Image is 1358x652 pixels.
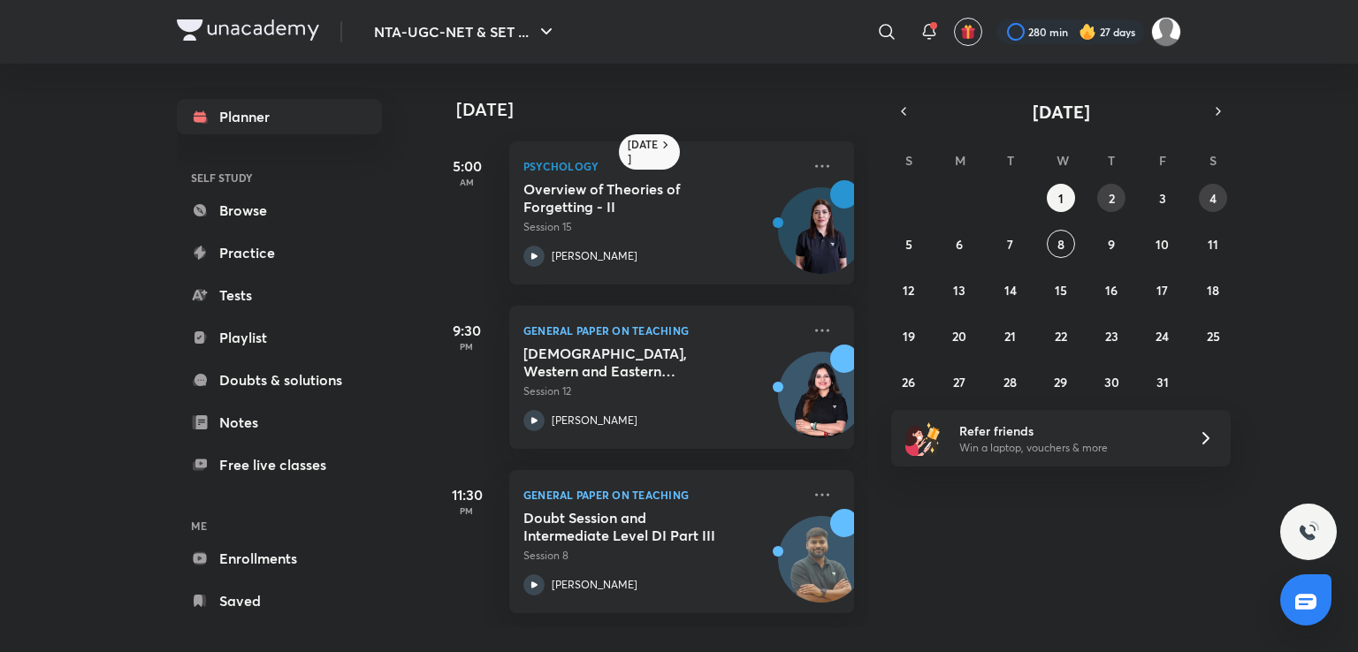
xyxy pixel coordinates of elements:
button: October 31, 2025 [1148,368,1177,396]
abbr: Wednesday [1057,152,1069,169]
abbr: October 24, 2025 [1156,328,1169,345]
button: October 5, 2025 [895,230,923,258]
button: NTA-UGC-NET & SET ... [363,14,568,49]
p: Session 15 [523,219,801,235]
button: October 30, 2025 [1097,368,1125,396]
img: streak [1079,23,1096,41]
a: Doubts & solutions [177,362,382,398]
h5: 9:30 [431,320,502,341]
h5: 11:30 [431,484,502,505]
abbr: October 3, 2025 [1159,190,1166,207]
a: Playlist [177,320,382,355]
abbr: Sunday [905,152,912,169]
a: Planner [177,99,382,134]
abbr: October 29, 2025 [1054,374,1067,390]
abbr: Friday [1159,152,1166,169]
button: October 25, 2025 [1199,322,1227,350]
abbr: October 15, 2025 [1055,282,1067,299]
img: Company Logo [177,19,319,41]
abbr: October 28, 2025 [1003,374,1017,390]
p: Session 8 [523,548,801,564]
img: Atia khan [1151,17,1181,47]
button: October 29, 2025 [1047,368,1075,396]
p: PM [431,505,502,516]
abbr: October 2, 2025 [1109,190,1115,207]
button: October 2, 2025 [1097,184,1125,212]
p: Win a laptop, vouchers & more [959,440,1177,456]
button: October 14, 2025 [996,276,1025,304]
abbr: October 22, 2025 [1055,328,1067,345]
a: Tests [177,277,382,313]
button: October 12, 2025 [895,276,923,304]
img: Avatar [779,197,864,282]
a: Enrollments [177,541,382,576]
p: [PERSON_NAME] [552,248,637,264]
button: October 6, 2025 [945,230,973,258]
img: ttu [1298,521,1319,542]
button: October 7, 2025 [996,230,1025,258]
button: October 10, 2025 [1148,230,1177,258]
abbr: October 19, 2025 [903,328,915,345]
button: October 28, 2025 [996,368,1025,396]
abbr: Thursday [1108,152,1115,169]
p: [PERSON_NAME] [552,413,637,428]
abbr: October 4, 2025 [1209,190,1217,207]
button: October 3, 2025 [1148,184,1177,212]
button: October 16, 2025 [1097,276,1125,304]
h6: [DATE] [628,138,659,166]
a: Browse [177,193,382,228]
button: avatar [954,18,982,46]
span: [DATE] [1033,100,1090,124]
abbr: October 23, 2025 [1105,328,1118,345]
button: October 4, 2025 [1199,184,1227,212]
abbr: October 30, 2025 [1104,374,1119,390]
abbr: October 8, 2025 [1057,236,1064,253]
abbr: October 13, 2025 [953,282,965,299]
img: referral [905,421,941,456]
abbr: October 11, 2025 [1208,236,1218,253]
abbr: October 17, 2025 [1156,282,1168,299]
button: October 26, 2025 [895,368,923,396]
h5: Buddhist, Western and Eastern Communication [523,345,744,380]
abbr: October 25, 2025 [1207,328,1220,345]
abbr: October 18, 2025 [1207,282,1219,299]
h6: SELF STUDY [177,163,382,193]
abbr: October 1, 2025 [1058,190,1064,207]
h4: [DATE] [456,99,872,120]
p: Psychology [523,155,801,177]
p: PM [431,341,502,352]
button: October 21, 2025 [996,322,1025,350]
abbr: Tuesday [1007,152,1014,169]
abbr: October 9, 2025 [1108,236,1115,253]
h6: Refer friends [959,421,1177,440]
abbr: October 5, 2025 [905,236,912,253]
abbr: October 16, 2025 [1105,282,1118,299]
abbr: October 10, 2025 [1156,236,1169,253]
abbr: October 27, 2025 [953,374,965,390]
abbr: October 21, 2025 [1004,328,1016,345]
img: avatar [960,24,976,40]
button: October 8, 2025 [1047,230,1075,258]
abbr: October 6, 2025 [956,236,963,253]
button: October 9, 2025 [1097,230,1125,258]
img: Avatar [779,526,864,610]
button: October 15, 2025 [1047,276,1075,304]
h5: Doubt Session and Intermediate Level DI Part III [523,509,744,544]
button: October 11, 2025 [1199,230,1227,258]
button: October 13, 2025 [945,276,973,304]
button: October 18, 2025 [1199,276,1227,304]
h5: Overview of Theories of Forgetting - II [523,180,744,216]
abbr: October 7, 2025 [1007,236,1013,253]
a: Notes [177,405,382,440]
a: Free live classes [177,447,382,482]
p: Session 12 [523,383,801,399]
button: October 23, 2025 [1097,322,1125,350]
p: General Paper on Teaching [523,320,801,341]
abbr: Saturday [1209,152,1217,169]
a: Practice [177,235,382,270]
abbr: October 31, 2025 [1156,374,1169,390]
button: [DATE] [916,99,1206,124]
button: October 1, 2025 [1047,184,1075,212]
button: October 27, 2025 [945,368,973,396]
abbr: October 12, 2025 [903,282,914,299]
